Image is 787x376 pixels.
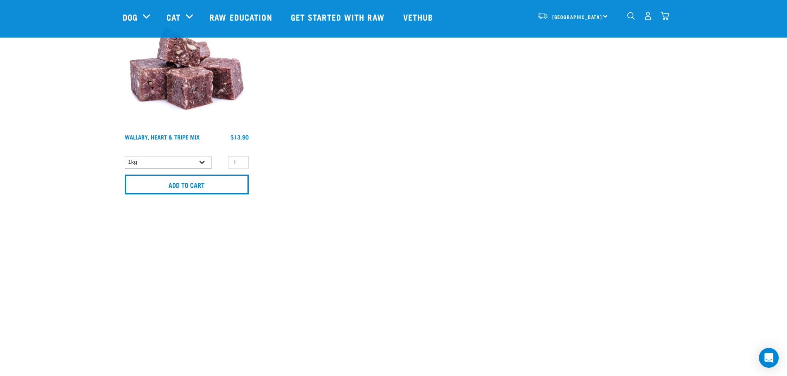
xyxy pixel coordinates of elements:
a: Vethub [395,0,444,33]
a: Cat [166,11,181,23]
img: van-moving.png [537,12,548,19]
a: Get started with Raw [283,0,395,33]
img: home-icon@2x.png [661,12,669,20]
a: Wallaby, Heart & Tripe Mix [125,135,200,138]
div: Open Intercom Messenger [759,348,779,368]
div: $13.90 [231,134,249,140]
img: user.png [644,12,652,20]
a: Raw Education [201,0,282,33]
input: 1 [228,156,249,169]
input: Add to cart [125,175,249,194]
a: Dog [123,11,138,23]
img: 1174 Wallaby Heart Tripe Mix 01 [123,2,251,130]
span: [GEOGRAPHIC_DATA] [552,15,602,18]
img: home-icon-1@2x.png [627,12,635,20]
